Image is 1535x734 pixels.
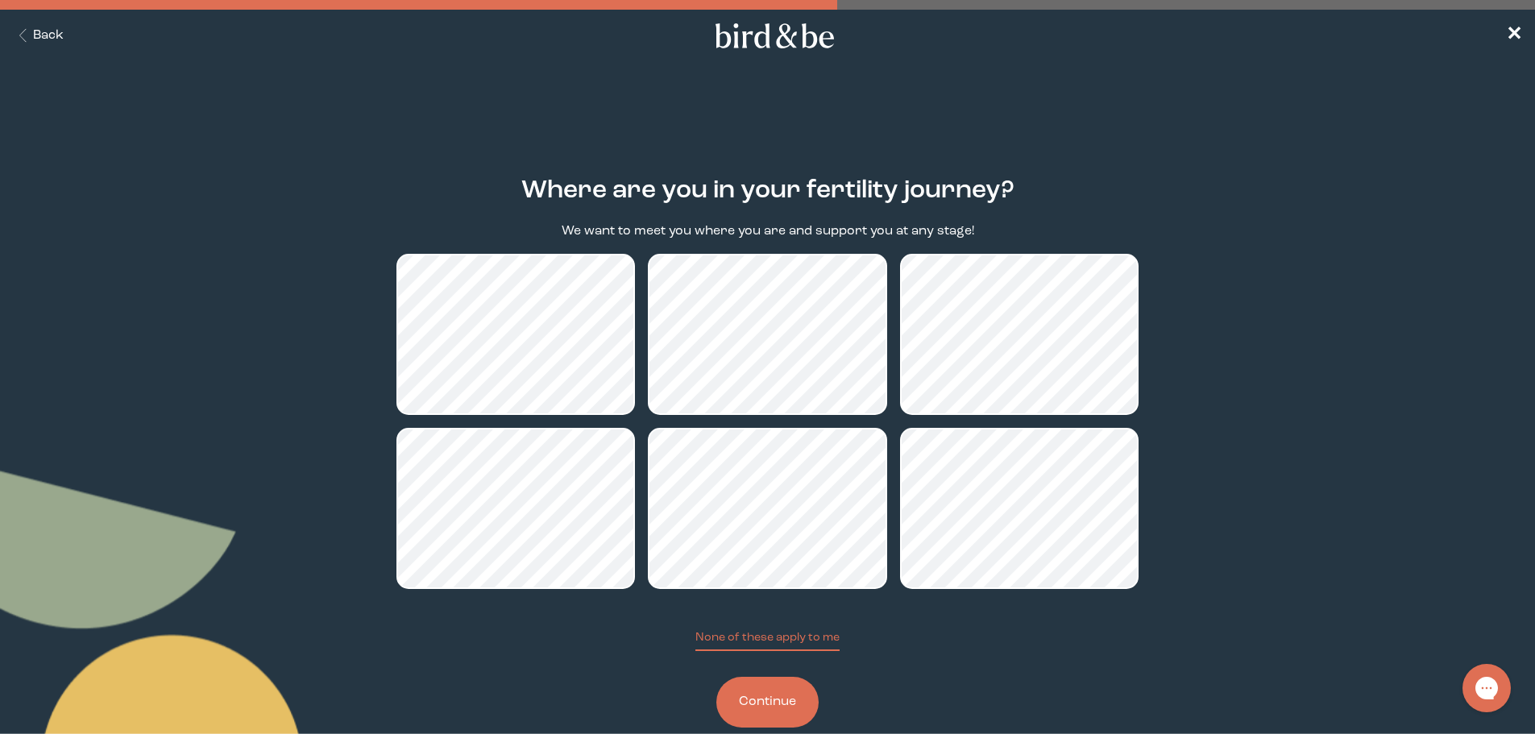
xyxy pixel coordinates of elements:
[1454,658,1519,718] iframe: Gorgias live chat messenger
[1506,22,1522,50] a: ✕
[1506,26,1522,45] span: ✕
[562,222,974,241] p: We want to meet you where you are and support you at any stage!
[13,27,64,45] button: Back Button
[695,629,840,651] button: None of these apply to me
[716,677,819,728] button: Continue
[521,172,1014,209] h2: Where are you in your fertility journey?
